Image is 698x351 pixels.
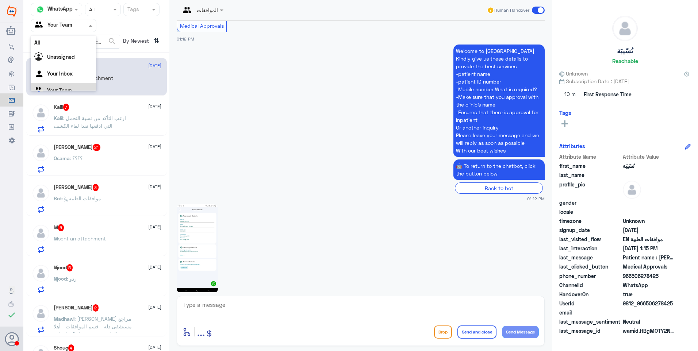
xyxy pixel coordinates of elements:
span: Attribute Name [559,153,621,161]
span: last_name [559,171,621,179]
span: search [108,37,116,46]
img: whatsapp.png [35,4,46,15]
button: Drop [434,325,452,339]
button: ... [197,324,205,340]
b: Your Team [47,87,72,93]
span: [DATE] [148,62,161,69]
h6: Attributes [559,143,585,149]
img: Unassigned.svg [34,52,45,63]
span: 2025-08-25T10:11:59.196Z [623,226,676,234]
span: Osama [54,155,70,161]
button: Send and close [457,325,496,339]
span: [DATE] [148,344,161,351]
h5: M [54,224,64,231]
span: Njood [54,275,67,282]
div: Back to bot [455,182,543,194]
span: Medical Approvals [180,23,224,29]
div: Tags [126,5,139,15]
span: : ردو [67,275,77,282]
span: [DATE] [148,103,161,110]
span: Madhawi [54,316,74,322]
img: defaultAdmin.png [32,104,50,122]
img: defaultAdmin.png [623,181,641,199]
input: Search by Name, Local etc… [31,35,120,48]
span: M [54,235,58,242]
span: first_name [559,162,621,170]
span: UserId [559,300,621,307]
button: search [108,35,116,47]
span: last_interaction [559,244,621,252]
span: signup_date [559,226,621,234]
p: 25/8/2025, 1:12 PM [453,159,545,180]
span: 21 [93,144,101,151]
span: : ؟؟؟؟ [70,155,83,161]
span: null [623,309,676,316]
span: [DATE] [148,304,161,310]
button: Send Message [502,326,539,338]
span: true [623,290,676,298]
h5: نُسّيبَة [617,47,633,55]
span: sent an attachment [58,235,106,242]
h5: Osama Mansour [54,144,101,151]
span: timezone [559,217,621,225]
img: defaultAdmin.png [613,16,637,41]
span: Bot [54,195,62,201]
span: HandoverOn [559,290,621,298]
img: Widebot Logo [7,5,16,17]
span: : ارغب التأكد من نسبة التحمل التي ادفعها نقدا لقاء الكشف [54,115,126,129]
span: نُسّيبَة [623,162,676,170]
span: By Newest [120,35,151,49]
img: yourInbox.svg [34,69,45,80]
span: profile_pic [559,181,621,197]
span: 5 [58,224,64,231]
span: null [623,208,676,216]
i: ⇅ [154,35,160,47]
span: Medical Approvals [623,263,676,270]
h5: Kalil [54,104,69,111]
span: null [623,199,676,207]
img: yourTeam.svg [34,86,45,97]
span: Unknown [623,217,676,225]
span: Patient name : Zareena ilyas Id: 2111114407 Nmbr:- 0508248779 Dr Nadeem Khalid. (Ortho) *Approval... [623,254,676,261]
span: gender [559,199,621,207]
span: 2 [93,304,99,312]
img: defaultAdmin.png [32,184,50,202]
span: ... [197,325,205,338]
span: phone_number [559,272,621,280]
span: 01:12 PM [527,196,545,202]
span: Human Handover [494,7,529,13]
span: موافقات الطبية EN [623,235,676,243]
span: last_clicked_button [559,263,621,270]
button: Avatar [5,332,19,346]
span: ChannelId [559,281,621,289]
span: 10 m [559,88,581,101]
span: wamid.HBgMOTY2NTA2Mjc4NDI1FQIAEhggM0Q1NkYyNTJGNDREQUNFRTc0MTg3MkZGNDc4QjdFODQA [623,327,676,335]
span: last_message_id [559,327,621,335]
span: First Response Time [584,90,632,98]
span: [DATE] [148,224,161,230]
h5: Madhawi Abdullah [54,304,99,312]
img: defaultAdmin.png [32,224,50,242]
span: 5 [67,264,73,271]
span: 2025-08-25T10:15:48.587Z [623,244,676,252]
span: Kalil [54,115,63,121]
span: Attribute Value [623,153,676,161]
span: : موافقات الطبية [62,195,101,201]
p: 25/8/2025, 1:12 PM [453,45,545,157]
img: defaultAdmin.png [32,144,50,162]
h6: Reachable [612,58,638,64]
span: locale [559,208,621,216]
span: 3 [93,184,99,191]
span: last_visited_flow [559,235,621,243]
img: defaultAdmin.png [32,264,50,282]
span: [DATE] [148,264,161,270]
span: 9812_966506278425 [623,300,676,307]
h5: abdullah almenea [54,184,99,191]
h6: Tags [559,109,571,116]
b: Your Inbox [47,70,73,77]
b: All [34,39,40,46]
img: yourTeam.svg [35,20,46,31]
span: [DATE] [148,184,161,190]
img: 1296863995413297.jpg [177,204,218,293]
b: Unassigned [47,54,75,60]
